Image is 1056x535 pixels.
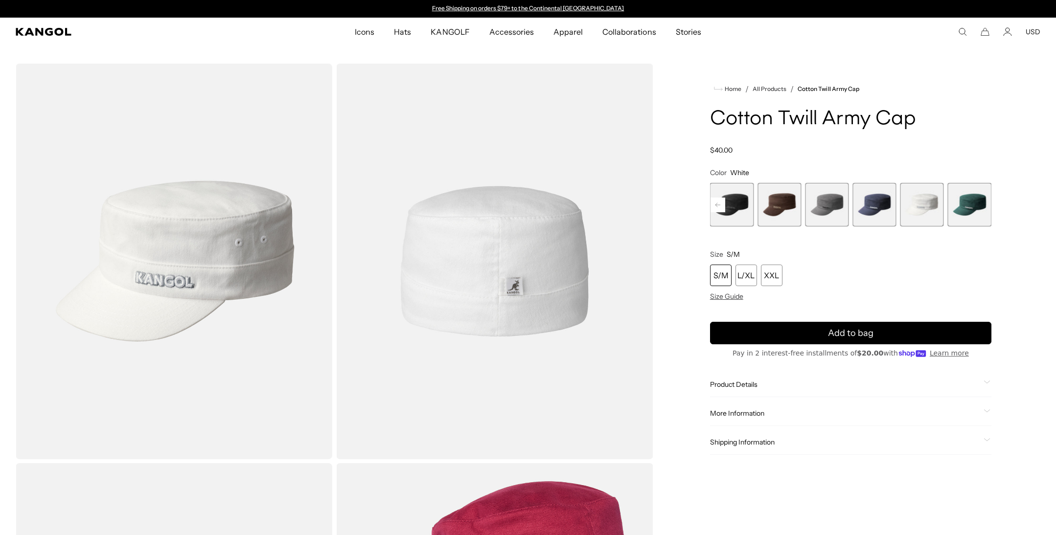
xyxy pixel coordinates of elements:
span: Collaborations [602,18,656,46]
div: 1 of 2 [427,5,629,13]
button: Add to bag [710,322,991,344]
span: Product Details [710,380,980,389]
span: Hats [394,18,411,46]
li: / [786,83,794,95]
a: Home [714,85,741,93]
label: Black [710,183,754,226]
a: Cotton Twill Army Cap [798,86,859,92]
a: Apparel [544,18,593,46]
img: color-white [16,64,332,459]
span: Accessories [489,18,534,46]
span: Add to bag [828,327,873,340]
a: KANGOLF [421,18,479,46]
div: 6 of 9 [805,183,849,226]
div: Announcement [427,5,629,13]
summary: Search here [958,27,967,36]
span: S/M [727,250,740,259]
span: Icons [355,18,374,46]
a: Account [1003,27,1012,36]
span: KANGOLF [431,18,469,46]
span: More Information [710,409,980,418]
span: $40.00 [710,146,733,155]
nav: breadcrumbs [710,83,991,95]
span: Size [710,250,723,259]
label: Pine [948,183,991,226]
label: Grey [805,183,849,226]
h1: Cotton Twill Army Cap [710,109,991,130]
label: Navy [852,183,896,226]
span: Color [710,168,727,177]
li: / [741,83,749,95]
a: Collaborations [593,18,666,46]
div: 7 of 9 [852,183,896,226]
slideshow-component: Announcement bar [427,5,629,13]
div: 9 of 9 [948,183,991,226]
button: Cart [981,27,989,36]
div: 4 of 9 [710,183,754,226]
a: All Products [753,86,786,92]
a: Stories [666,18,711,46]
a: Accessories [480,18,544,46]
a: Icons [345,18,384,46]
label: Brown [758,183,801,226]
button: USD [1026,27,1040,36]
div: 8 of 9 [900,183,944,226]
span: Shipping Information [710,438,980,446]
span: Home [723,86,741,92]
img: color-white [336,64,653,459]
a: Kangol [16,28,235,36]
span: Apparel [553,18,583,46]
span: Size Guide [710,292,743,301]
div: 5 of 9 [758,183,801,226]
span: Stories [676,18,701,46]
div: L/XL [735,265,757,286]
div: XXL [761,265,782,286]
label: White [900,183,944,226]
a: Hats [384,18,421,46]
a: Free Shipping on orders $79+ to the Continental [GEOGRAPHIC_DATA] [432,4,624,12]
span: White [730,168,749,177]
div: S/M [710,265,732,286]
